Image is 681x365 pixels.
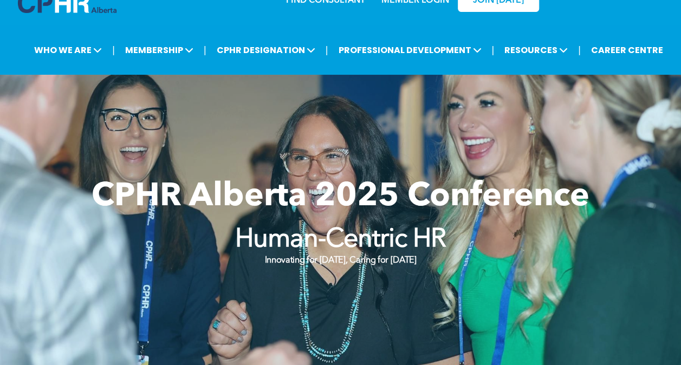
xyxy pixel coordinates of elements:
[264,256,416,265] strong: Innovating for [DATE], Caring for [DATE]
[92,181,589,213] span: CPHR Alberta 2025 Conference
[491,39,494,61] li: |
[335,40,484,60] span: PROFESSIONAL DEVELOPMENT
[122,40,197,60] span: MEMBERSHIP
[213,40,319,60] span: CPHR DESIGNATION
[501,40,571,60] span: RESOURCES
[235,227,446,253] strong: Human-Centric HR
[204,39,206,61] li: |
[112,39,115,61] li: |
[31,40,105,60] span: WHO WE ARE
[588,40,666,60] a: CAREER CENTRE
[326,39,328,61] li: |
[578,39,581,61] li: |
